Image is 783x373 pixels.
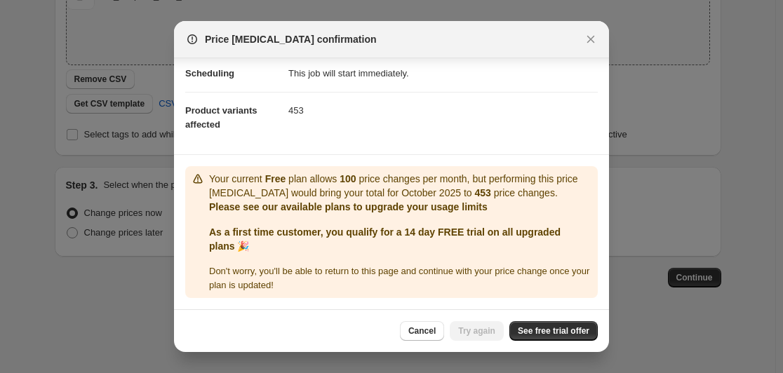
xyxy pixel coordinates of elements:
[185,68,234,79] span: Scheduling
[265,173,286,184] b: Free
[509,321,598,341] a: See free trial offer
[408,325,436,337] span: Cancel
[209,200,592,214] p: Please see our available plans to upgrade your usage limits
[518,325,589,337] span: See free trial offer
[209,226,561,252] b: As a first time customer, you qualify for a 14 day FREE trial on all upgraded plans 🎉
[474,187,490,198] b: 453
[581,29,601,49] button: Close
[209,172,592,200] p: Your current plan allows price changes per month, but performing this price [MEDICAL_DATA] would ...
[340,173,356,184] b: 100
[288,92,598,129] dd: 453
[400,321,444,341] button: Cancel
[288,55,598,92] dd: This job will start immediately.
[205,32,377,46] span: Price [MEDICAL_DATA] confirmation
[185,105,257,130] span: Product variants affected
[209,266,589,290] span: Don ' t worry, you ' ll be able to return to this page and continue with your price change once y...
